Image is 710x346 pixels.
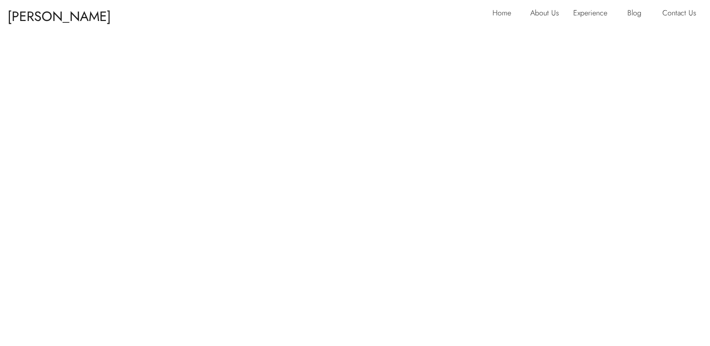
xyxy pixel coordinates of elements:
a: Home [492,7,517,21]
a: Blog [627,7,648,21]
a: About Us [530,7,567,21]
a: Experience [573,7,615,21]
a: Contact Us [662,7,702,21]
p: [PERSON_NAME] & [PERSON_NAME] [7,4,121,21]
